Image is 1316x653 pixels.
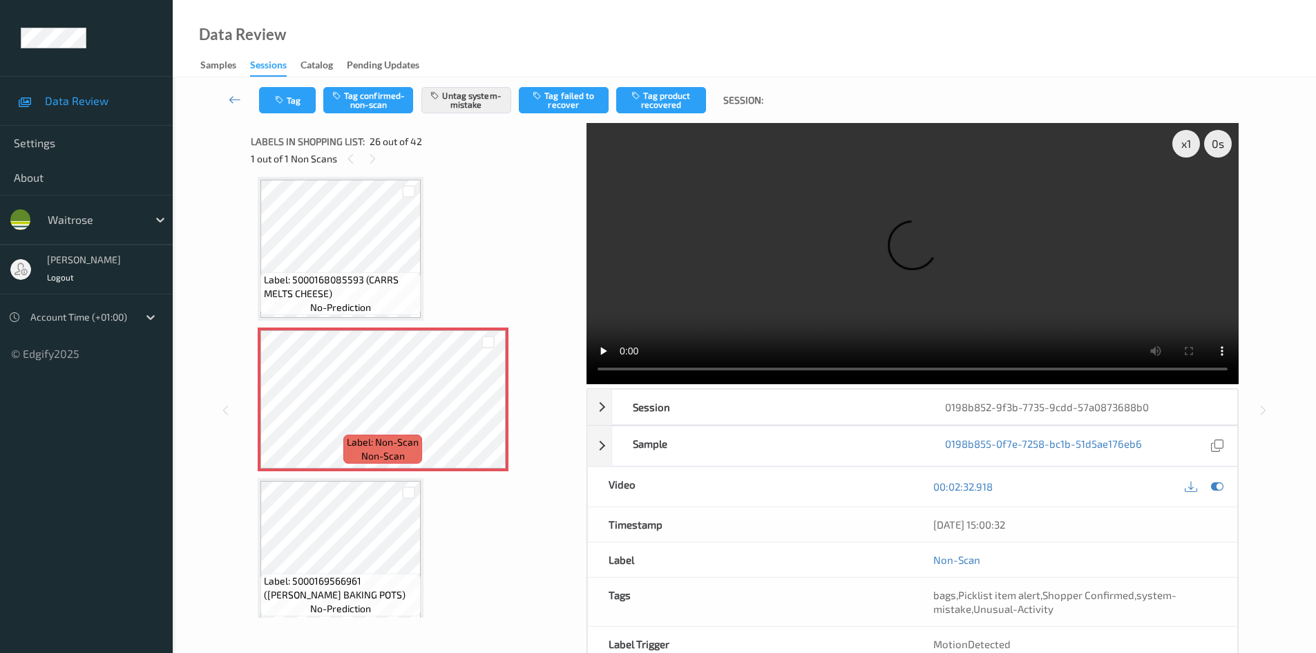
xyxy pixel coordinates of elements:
span: no-prediction [310,301,371,314]
span: 26 out of 42 [370,135,422,149]
div: 0 s [1204,130,1232,158]
span: no-prediction [310,602,371,616]
button: Tag confirmed-non-scan [323,87,413,113]
div: Tags [588,578,913,626]
div: Sessions [250,58,287,77]
button: Untag system-mistake [421,87,511,113]
div: x 1 [1172,130,1200,158]
span: system-mistake [933,589,1176,615]
div: Pending Updates [347,58,419,75]
div: Label [588,542,913,577]
div: Data Review [199,28,286,41]
span: non-scan [361,449,405,463]
div: Catalog [301,58,333,75]
div: Video [588,467,913,507]
button: Tag product recovered [616,87,706,113]
div: Session [612,390,924,424]
a: Catalog [301,56,347,75]
div: Timestamp [588,507,913,542]
span: Label: 5000168085593 (CARRS MELTS CHEESE) [264,273,417,301]
button: Tag failed to recover [519,87,609,113]
a: Sessions [250,56,301,77]
a: Pending Updates [347,56,433,75]
span: , , , , [933,589,1176,615]
span: Session: [723,93,763,107]
div: 1 out of 1 Non Scans [251,150,577,167]
div: [DATE] 15:00:32 [933,518,1217,531]
span: Label: 5000169566961 ([PERSON_NAME] BAKING POTS) [264,574,417,602]
div: 0198b852-9f3b-7735-9cdd-57a0873688b0 [924,390,1237,424]
div: Sample [612,426,924,466]
a: 00:02:32.918 [933,480,993,493]
a: Samples [200,56,250,75]
span: bags [933,589,956,601]
a: 0198b855-0f7e-7258-bc1b-51d5ae176eb6 [945,437,1142,455]
div: Samples [200,58,236,75]
div: Sample0198b855-0f7e-7258-bc1b-51d5ae176eb6 [587,426,1238,466]
span: Label: Non-Scan [347,435,419,449]
a: Non-Scan [933,553,980,567]
span: Shopper Confirmed [1042,589,1134,601]
button: Tag [259,87,316,113]
div: Session0198b852-9f3b-7735-9cdd-57a0873688b0 [587,389,1238,425]
span: Picklist item alert [958,589,1040,601]
span: Unusual-Activity [973,603,1053,615]
span: Labels in shopping list: [251,135,365,149]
